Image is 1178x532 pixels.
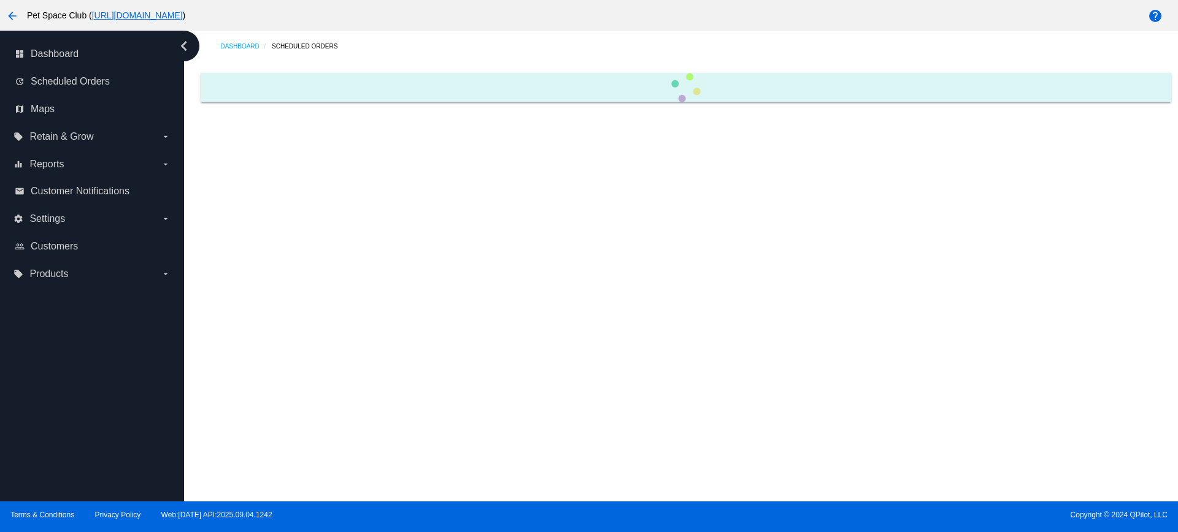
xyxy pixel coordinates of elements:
a: update Scheduled Orders [15,72,171,91]
span: Customers [31,241,78,252]
a: Web:[DATE] API:2025.09.04.1242 [161,511,272,519]
span: Pet Space Club ( ) [27,10,185,20]
a: Terms & Conditions [10,511,74,519]
span: Scheduled Orders [31,76,110,87]
i: arrow_drop_down [161,214,171,224]
a: people_outline Customers [15,237,171,256]
i: equalizer [13,159,23,169]
span: Maps [31,104,55,115]
a: email Customer Notifications [15,181,171,201]
mat-icon: help [1148,9,1163,23]
i: dashboard [15,49,25,59]
a: Scheduled Orders [272,37,348,56]
span: Retain & Grow [29,131,93,142]
i: chevron_left [174,36,194,56]
span: Reports [29,159,64,170]
a: [URL][DOMAIN_NAME] [92,10,183,20]
span: Dashboard [31,48,79,59]
span: Customer Notifications [31,186,129,197]
i: update [15,77,25,86]
a: Dashboard [220,37,272,56]
mat-icon: arrow_back [5,9,20,23]
i: local_offer [13,269,23,279]
i: arrow_drop_down [161,159,171,169]
a: map Maps [15,99,171,119]
a: dashboard Dashboard [15,44,171,64]
a: Privacy Policy [95,511,141,519]
i: map [15,104,25,114]
i: arrow_drop_down [161,269,171,279]
span: Products [29,268,68,279]
span: Copyright © 2024 QPilot, LLC [599,511,1168,519]
i: local_offer [13,132,23,142]
i: arrow_drop_down [161,132,171,142]
i: settings [13,214,23,224]
span: Settings [29,213,65,224]
i: email [15,186,25,196]
i: people_outline [15,241,25,251]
